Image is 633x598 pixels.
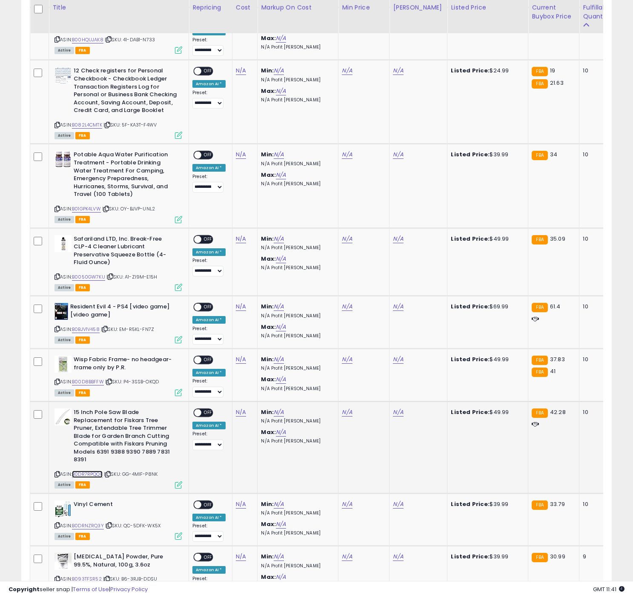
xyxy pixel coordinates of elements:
[54,303,182,342] div: ASIN:
[550,150,557,158] span: 34
[192,3,229,12] div: Repricing
[532,3,576,21] div: Current Buybox Price
[192,422,226,429] div: Amazon AI *
[104,471,158,477] span: | SKU: GG-4MIF-P8NK
[393,150,403,159] a: N/A
[201,501,215,508] span: OFF
[9,586,148,594] div: seller snap | |
[451,356,521,363] div: $49.99
[261,428,276,436] b: Max:
[236,235,246,243] a: N/A
[583,408,609,416] div: 10
[261,500,274,508] b: Min:
[105,522,160,529] span: | SKU: QC-5DFK-WK5X
[74,500,177,511] b: Vinyl Cement
[236,150,246,159] a: N/A
[261,313,332,319] p: N/A Profit [PERSON_NAME]
[451,67,521,75] div: $24.99
[261,34,276,42] b: Max:
[532,79,547,89] small: FBA
[106,273,157,280] span: | SKU: A1-ZI9M-E15H
[342,355,352,364] a: N/A
[74,67,177,116] b: 12 Check registers for Personal Checkbook - Checkbook Ledger Transaction Registers Log for Person...
[72,471,103,478] a: B0DR7RPQQF
[74,408,177,466] b: 15 Inch Pole Saw Blade Replacement for Fiskars Tree Pruner, Extendable Tree Trimmer Blade for Gar...
[54,303,68,320] img: 51QjrDMqyIL._SL40_.jpg
[451,151,521,158] div: $39.99
[342,552,352,561] a: N/A
[583,553,609,561] div: 9
[393,355,403,364] a: N/A
[261,44,332,50] p: N/A Profit [PERSON_NAME]
[54,553,72,570] img: 41sE3zPJRfL._SL40_.jpg
[261,408,274,416] b: Min:
[192,431,226,450] div: Preset:
[550,500,565,508] span: 33.79
[261,530,332,536] p: N/A Profit [PERSON_NAME]
[192,316,226,324] div: Amazon AI *
[54,14,182,53] div: ASIN:
[54,67,182,138] div: ASIN:
[74,356,177,374] b: Wisp Fabric Frame- no headgear- frame only by P.R.
[276,375,286,384] a: N/A
[201,356,215,364] span: OFF
[261,510,332,516] p: N/A Profit [PERSON_NAME]
[54,356,182,395] div: ASIN:
[274,408,284,417] a: N/A
[342,235,352,243] a: N/A
[192,378,226,397] div: Preset:
[236,3,254,12] div: Cost
[75,132,90,139] span: FBA
[532,151,547,160] small: FBA
[583,356,609,363] div: 10
[261,161,332,167] p: N/A Profit [PERSON_NAME]
[583,3,612,21] div: Fulfillable Quantity
[74,151,177,200] b: Potable Aqua Water Purification Treatment - Portable Drinking Water Treatment For Camping, Emerge...
[550,302,561,310] span: 61.4
[532,67,547,76] small: FBA
[70,303,174,321] b: Resident Evil 4 - PS4 [video game] [video game]
[550,552,565,561] span: 30.99
[261,265,332,271] p: N/A Profit [PERSON_NAME]
[52,3,185,12] div: Title
[261,418,332,424] p: N/A Profit [PERSON_NAME]
[276,428,286,437] a: N/A
[75,284,90,291] span: FBA
[105,36,155,43] span: | SKU: 41-DAB1-N733
[103,121,157,128] span: | SKU: 5F-KA3T-F4WV
[201,152,215,159] span: OFF
[393,500,403,509] a: N/A
[393,235,403,243] a: N/A
[72,273,105,281] a: B0050GW7KU
[236,355,246,364] a: N/A
[261,150,274,158] b: Min:
[276,171,286,179] a: N/A
[192,523,226,542] div: Preset:
[54,533,74,540] span: All listings currently available for purchase on Amazon
[451,3,524,12] div: Listed Price
[54,47,74,54] span: All listings currently available for purchase on Amazon
[532,356,547,365] small: FBA
[451,552,490,561] b: Listed Price:
[342,500,352,509] a: N/A
[532,235,547,244] small: FBA
[192,164,226,172] div: Amazon AI *
[72,522,104,529] a: B0DRNZRQ3Y
[261,333,332,339] p: N/A Profit [PERSON_NAME]
[261,520,276,528] b: Max:
[393,3,444,12] div: [PERSON_NAME]
[201,409,215,417] span: OFF
[261,255,276,263] b: Max:
[54,216,74,223] span: All listings currently available for purchase on Amazon
[451,500,521,508] div: $39.99
[54,235,182,290] div: ASIN:
[201,554,215,561] span: OFF
[276,255,286,263] a: N/A
[192,514,226,521] div: Amazon AI *
[532,368,547,377] small: FBA
[75,533,90,540] span: FBA
[583,303,609,310] div: 10
[261,97,332,103] p: N/A Profit [PERSON_NAME]
[102,205,155,212] span: | SKU: OY-BJVP-UNL2
[261,552,274,561] b: Min:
